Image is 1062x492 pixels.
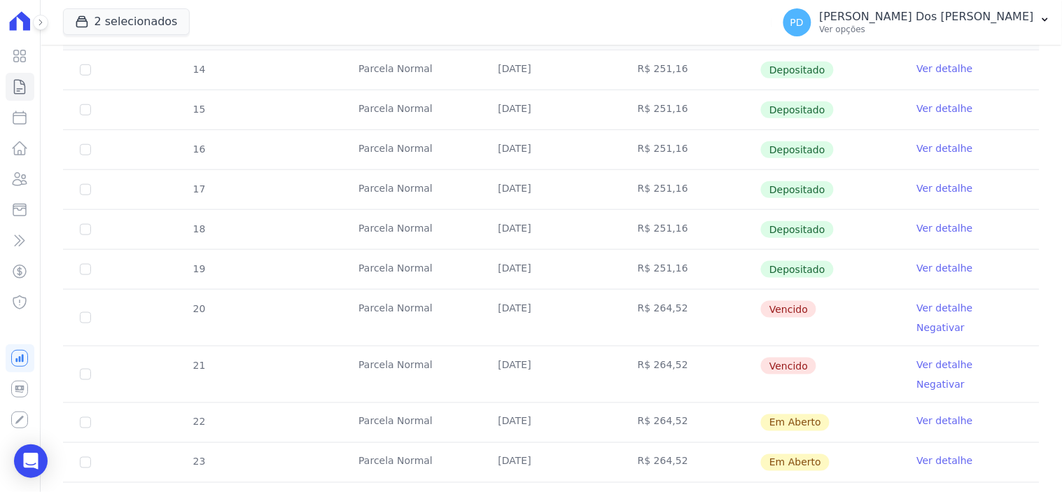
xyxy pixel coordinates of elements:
input: default [80,369,91,380]
td: Parcela Normal [342,130,481,169]
td: R$ 251,16 [621,250,760,289]
a: Ver detalhe [917,454,973,468]
td: Parcela Normal [342,250,481,289]
td: [DATE] [482,90,621,129]
input: Só é possível selecionar pagamentos em aberto [80,144,91,155]
span: Em Aberto [761,414,830,431]
td: [DATE] [482,443,621,482]
a: Ver detalhe [917,414,973,428]
a: Ver detalhe [917,261,973,275]
span: 19 [192,263,206,274]
span: Vencido [761,301,816,318]
input: Só é possível selecionar pagamentos em aberto [80,64,91,76]
input: Só é possível selecionar pagamentos em aberto [80,224,91,235]
td: R$ 251,16 [621,90,760,129]
span: PD [790,17,804,27]
button: PD [PERSON_NAME] Dos [PERSON_NAME] Ver opções [772,3,1062,42]
span: Depositado [761,181,834,198]
td: R$ 251,16 [621,50,760,90]
td: [DATE] [482,290,621,346]
span: 14 [192,64,206,75]
td: [DATE] [482,130,621,169]
td: [DATE] [482,210,621,249]
span: Depositado [761,221,834,238]
p: [PERSON_NAME] Dos [PERSON_NAME] [820,10,1034,24]
span: Depositado [761,101,834,118]
td: [DATE] [482,403,621,442]
td: R$ 251,16 [621,210,760,249]
span: Depositado [761,261,834,278]
input: default [80,457,91,468]
a: Ver detalhe [917,301,973,315]
input: Só é possível selecionar pagamentos em aberto [80,184,91,195]
input: Só é possível selecionar pagamentos em aberto [80,104,91,115]
td: R$ 264,52 [621,403,760,442]
span: 16 [192,143,206,155]
a: Negativar [917,322,965,333]
span: Vencido [761,358,816,374]
span: Depositado [761,62,834,78]
td: R$ 264,52 [621,290,760,346]
td: Parcela Normal [342,403,481,442]
td: R$ 251,16 [621,170,760,209]
span: 20 [192,303,206,314]
span: Depositado [761,141,834,158]
span: 17 [192,183,206,195]
a: Ver detalhe [917,62,973,76]
td: R$ 264,52 [621,443,760,482]
td: R$ 251,16 [621,130,760,169]
td: Parcela Normal [342,210,481,249]
td: Parcela Normal [342,346,481,402]
td: Parcela Normal [342,50,481,90]
a: Negativar [917,379,965,390]
button: 2 selecionados [63,8,190,35]
span: 15 [192,104,206,115]
a: Ver detalhe [917,181,973,195]
span: Em Aberto [761,454,830,471]
input: Só é possível selecionar pagamentos em aberto [80,264,91,275]
td: [DATE] [482,170,621,209]
td: Parcela Normal [342,90,481,129]
td: R$ 264,52 [621,346,760,402]
a: Ver detalhe [917,221,973,235]
span: 22 [192,416,206,428]
a: Ver detalhe [917,358,973,372]
input: default [80,312,91,323]
td: [DATE] [482,346,621,402]
a: Ver detalhe [917,141,973,155]
td: Parcela Normal [342,443,481,482]
td: [DATE] [482,50,621,90]
span: 21 [192,360,206,371]
td: [DATE] [482,250,621,289]
p: Ver opções [820,24,1034,35]
a: Ver detalhe [917,101,973,115]
span: 18 [192,223,206,234]
input: default [80,417,91,428]
td: Parcela Normal [342,170,481,209]
div: Open Intercom Messenger [14,444,48,478]
span: 23 [192,456,206,468]
td: Parcela Normal [342,290,481,346]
